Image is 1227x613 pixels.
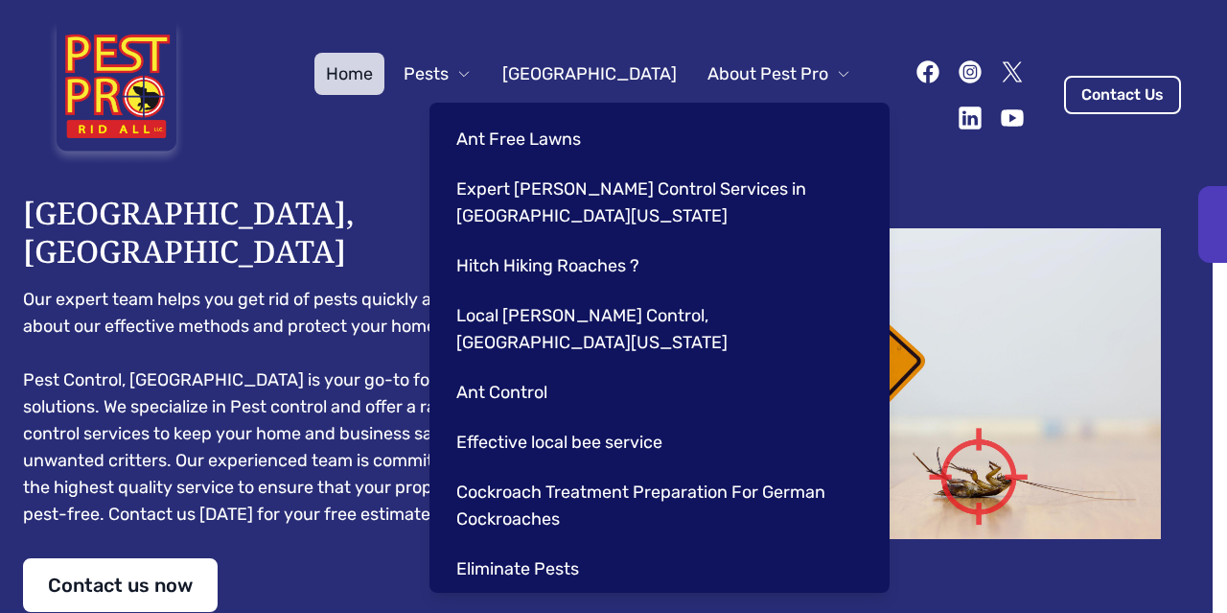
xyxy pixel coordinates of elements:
img: Dead cockroach on floor with caution sign pest control [652,228,1204,539]
span: About Pest Pro [707,60,828,87]
button: About Pest Pro [696,53,863,95]
a: Contact Us [1064,76,1181,114]
h1: PEST PRO RID ALL Local Pest Control [GEOGRAPHIC_DATA], [GEOGRAPHIC_DATA] [23,155,575,271]
span: Pests [404,60,449,87]
pre: Our expert team helps you get rid of pests quickly and safely. Learn about our effective methods ... [23,286,575,528]
a: Ant Control [445,371,867,413]
a: Ant Free Lawns [445,118,867,160]
button: Pests [392,53,483,95]
a: Eliminate Pests [445,548,867,590]
button: Pest Control Community B2B [423,95,702,137]
img: Pest Pro Rid All [46,23,187,167]
a: Contact us now [23,558,218,612]
a: Cockroach Treatment Preparation For German Cockroaches [445,471,867,540]
a: Expert [PERSON_NAME] Control Services in [GEOGRAPHIC_DATA][US_STATE] [445,168,867,237]
a: Blog [709,95,768,137]
a: Effective local bee service [445,421,867,463]
a: Local [PERSON_NAME] Control, [GEOGRAPHIC_DATA][US_STATE] [445,295,867,364]
a: [GEOGRAPHIC_DATA] [491,53,688,95]
a: Home [314,53,384,95]
a: Hitch Hiking Roaches ? [445,245,867,287]
a: Contact [776,95,863,137]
